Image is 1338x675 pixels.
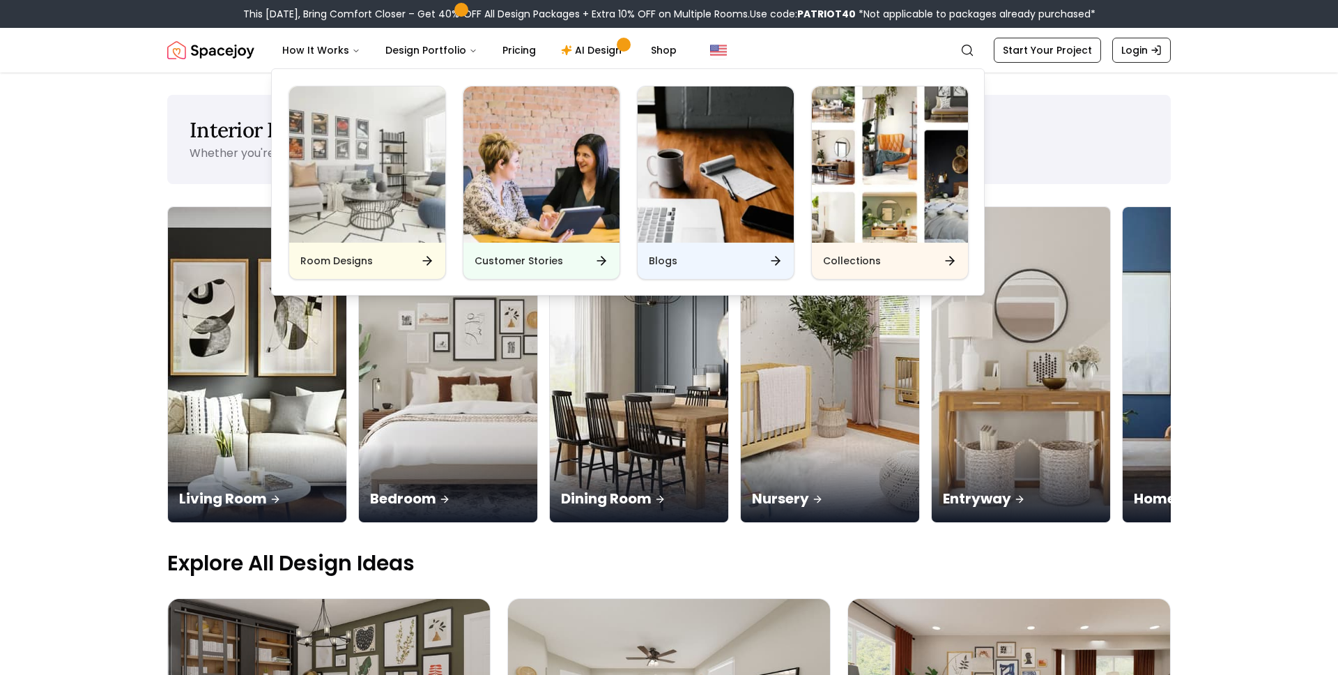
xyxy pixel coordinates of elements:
a: Spacejoy [167,36,254,64]
p: Bedroom [370,489,526,508]
a: Start Your Project [994,38,1101,63]
img: Spacejoy Logo [167,36,254,64]
h1: Interior Design Ideas for Every Space in Your Home [190,117,1148,142]
p: Whether you're starting from scratch or refreshing a room, finding the right interior design idea... [190,145,883,161]
div: This [DATE], Bring Comfort Closer – Get 40% OFF All Design Packages + Extra 10% OFF on Multiple R... [243,7,1095,21]
a: Pricing [491,36,547,64]
button: Design Portfolio [374,36,489,64]
img: Home Office [1123,207,1301,522]
nav: Main [271,36,688,64]
a: AI Design [550,36,637,64]
button: How It Works [271,36,371,64]
img: Entryway [932,207,1110,522]
img: Dining Room [550,207,728,522]
a: Dining RoomDining Room [549,206,729,523]
a: NurseryNursery [740,206,920,523]
p: Dining Room [561,489,717,508]
a: Login [1112,38,1171,63]
p: Entryway [943,489,1099,508]
a: BedroomBedroom [358,206,538,523]
b: PATRIOT40 [797,7,856,21]
p: Nursery [752,489,908,508]
img: Nursery [741,207,919,522]
a: Shop [640,36,688,64]
p: Explore All Design Ideas [167,551,1171,576]
span: Use code: [750,7,856,21]
img: Bedroom [359,207,537,522]
span: *Not applicable to packages already purchased* [856,7,1095,21]
a: EntrywayEntryway [931,206,1111,523]
nav: Global [167,28,1171,73]
a: Home OfficeHome Office [1122,206,1302,523]
a: Living RoomLiving Room [167,206,347,523]
p: Living Room [179,489,335,508]
p: Home Office [1134,489,1290,508]
img: United States [710,42,727,59]
img: Living Room [168,207,346,522]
